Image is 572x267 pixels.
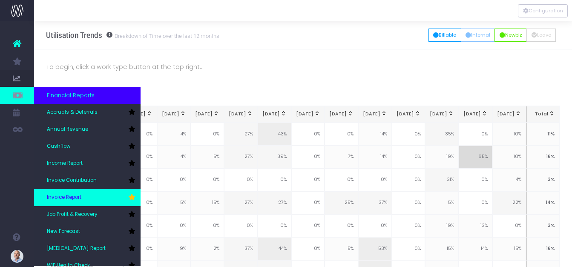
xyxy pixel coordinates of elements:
[157,169,191,192] td: 0%
[526,106,560,123] th: Total: activate to sort column ascending
[34,189,141,206] a: Invoice Report
[497,111,521,118] div: [DATE]
[258,169,291,192] td: 0%
[34,172,141,189] a: Invoice Contribution
[157,123,191,146] td: 4%
[258,192,291,215] td: 27%
[224,106,258,123] th: Dec 24: activate to sort column ascending
[34,206,141,223] a: Job Profit & Recovery
[363,111,387,118] div: [DATE]
[47,109,98,116] span: Accruals & Deferrals
[224,146,258,169] td: 27%
[358,169,392,192] td: 0%
[157,215,191,238] td: 0%
[258,123,291,146] td: 43%
[157,146,191,169] td: 4%
[459,169,492,192] td: 0%
[392,192,425,215] td: 0%
[518,4,568,17] button: Configuration
[195,111,219,118] div: [DATE]
[430,111,454,118] div: [DATE]
[112,31,221,40] small: Breakdown of Time over the last 12 months.
[492,146,526,169] td: 10%
[459,215,492,238] td: 13%
[358,106,392,123] th: Apr 25: activate to sort column ascending
[358,237,392,260] td: 53%
[190,106,224,123] th: Nov 24: activate to sort column ascending
[224,192,258,215] td: 27%
[190,123,224,146] td: 0%
[291,123,325,146] td: 0%
[492,123,526,146] td: 10%
[459,146,492,169] td: 65%
[325,123,358,146] td: 0%
[34,121,141,138] a: Annual Revenue
[291,146,325,169] td: 0%
[494,29,527,42] button: Newbiz
[34,223,141,240] a: New Forecast
[224,123,258,146] td: 27%
[425,123,459,146] td: 35%
[258,106,291,123] th: Jan 25: activate to sort column ascending
[229,111,253,118] div: [DATE]
[258,237,291,260] td: 44%
[526,123,560,146] td: 11%
[329,111,354,118] div: [DATE]
[428,29,461,42] button: Billable
[459,123,492,146] td: 0%
[392,106,425,123] th: May 25: activate to sort column ascending
[157,237,191,260] td: 9%
[526,146,560,169] td: 16%
[461,29,495,42] button: Internal
[190,146,224,169] td: 5%
[291,169,325,192] td: 0%
[34,155,141,172] a: Income Report
[190,192,224,215] td: 15%
[425,169,459,192] td: 31%
[518,4,568,17] div: Vertical button group
[492,192,526,215] td: 22%
[162,111,186,118] div: [DATE]
[358,146,392,169] td: 14%
[396,111,420,118] div: [DATE]
[262,111,287,118] div: [DATE]
[325,215,358,238] td: 0%
[325,146,358,169] td: 7%
[392,237,425,260] td: 0%
[492,106,526,123] th: Aug 25: activate to sort column ascending
[258,146,291,169] td: 39%
[291,215,325,238] td: 0%
[358,192,392,215] td: 37%
[224,237,258,260] td: 37%
[291,237,325,260] td: 0%
[157,192,191,215] td: 5%
[47,245,106,253] span: [MEDICAL_DATA] Report
[526,215,560,238] td: 3%
[46,89,560,97] h3: Heatmap
[34,240,141,257] a: [MEDICAL_DATA] Report
[190,215,224,238] td: 0%
[47,160,83,167] span: Income Report
[526,169,560,192] td: 3%
[224,169,258,192] td: 0%
[392,215,425,238] td: 0%
[325,106,358,123] th: Mar 25: activate to sort column ascending
[190,237,224,260] td: 2%
[425,106,459,123] th: Jun 25: activate to sort column ascending
[459,192,492,215] td: 0%
[526,29,556,42] button: Leave
[492,237,526,260] td: 15%
[358,215,392,238] td: 0%
[459,106,492,123] th: Jul 25: activate to sort column ascending
[46,62,560,72] p: To begin, click a work type button at the top right...
[425,215,459,238] td: 19%
[296,111,320,118] div: [DATE]
[358,123,392,146] td: 14%
[47,211,98,218] span: Job Profit & Recovery
[392,146,425,169] td: 0%
[291,192,325,215] td: 0%
[459,237,492,260] td: 14%
[47,143,71,150] span: Cashflow
[47,126,88,133] span: Annual Revenue
[325,237,358,260] td: 5%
